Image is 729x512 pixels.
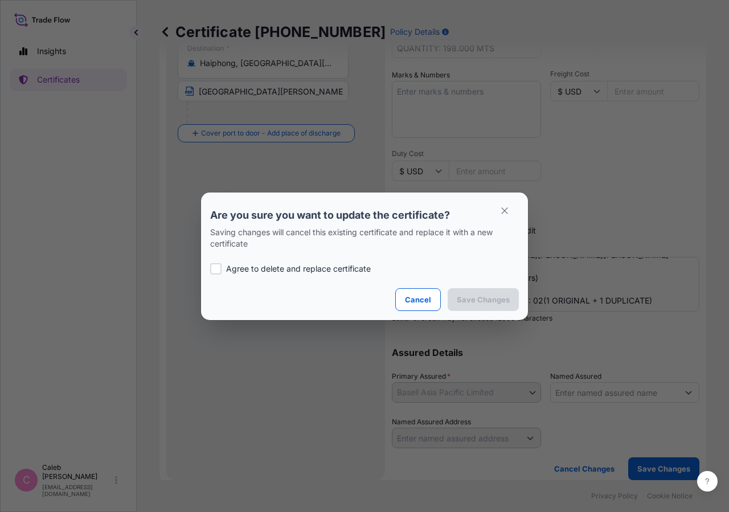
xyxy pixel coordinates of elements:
[395,288,441,311] button: Cancel
[448,288,519,311] button: Save Changes
[226,263,371,275] p: Agree to delete and replace certificate
[210,227,519,249] p: Saving changes will cancel this existing certificate and replace it with a new certificate
[457,294,510,305] p: Save Changes
[405,294,431,305] p: Cancel
[210,208,519,222] p: Are you sure you want to update the certificate?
